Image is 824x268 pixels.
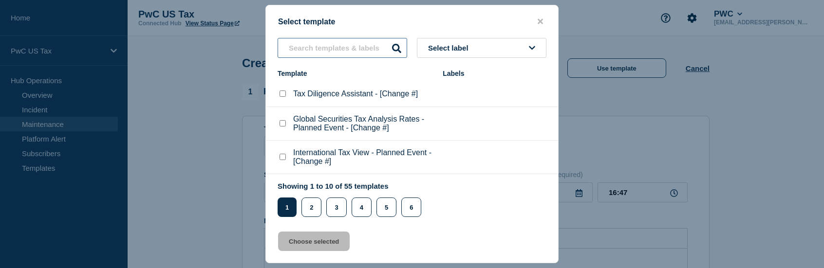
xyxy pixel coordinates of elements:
p: International Tax View - Planned Event - [Change #] [293,148,433,166]
input: Search templates & labels [278,38,407,58]
p: Tax Diligence Assistant - [Change #] [293,89,418,98]
input: Global Securities Tax Analysis Rates - Planned Event - [Change #] checkbox [280,120,286,126]
button: 6 [401,197,421,217]
p: Showing 1 to 10 of 55 templates [278,182,426,190]
button: Choose selected [278,232,350,251]
div: Template [278,70,433,77]
button: 4 [352,197,372,217]
input: Tax Diligence Assistant - [Change #] checkbox [280,90,286,97]
div: Select template [266,17,558,26]
p: Global Securities Tax Analysis Rates - Planned Event - [Change #] [293,115,433,132]
div: Labels [443,70,546,77]
span: Select label [428,44,472,52]
button: close button [535,17,546,26]
button: Select label [417,38,546,58]
button: 5 [376,197,396,217]
button: 2 [301,197,321,217]
button: 3 [326,197,346,217]
button: 1 [278,197,297,217]
input: International Tax View - Planned Event - [Change #] checkbox [280,154,286,160]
